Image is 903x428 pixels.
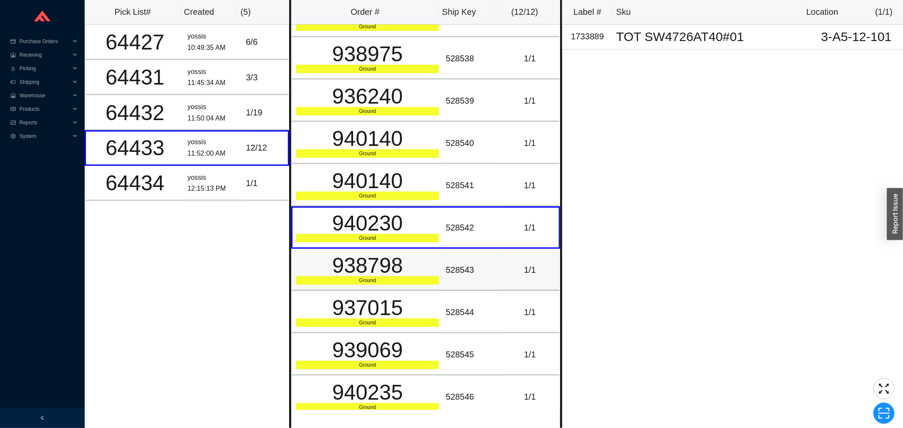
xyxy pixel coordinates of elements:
[296,170,439,192] div: 940140
[296,318,439,327] div: Ground
[296,192,439,200] div: Ground
[296,128,439,149] div: 940140
[40,415,45,420] span: left
[19,48,70,62] span: Receiving
[296,22,439,31] div: Ground
[188,183,239,195] div: 12:15:13 PM
[505,263,555,277] div: 1 / 1
[19,89,70,102] span: Warehouse
[240,5,279,19] div: ( 5 )
[873,378,895,399] button: fullscreen
[188,31,239,42] div: yossis
[10,107,16,112] span: read
[188,113,239,124] div: 11:50:04 AM
[296,276,439,285] div: Ground
[296,234,439,242] div: Ground
[10,134,16,139] span: setting
[616,30,806,43] div: TOT SW4726AT40#01
[19,102,70,116] span: Products
[446,305,498,319] div: 528544
[446,136,498,150] div: 528540
[505,94,555,108] div: 1 / 1
[246,141,284,155] div: 12 / 12
[446,390,498,404] div: 528546
[188,137,239,148] div: yossis
[246,71,284,85] div: 3 / 3
[10,120,16,125] span: fund
[505,348,555,362] div: 1 / 1
[296,213,439,234] div: 940230
[246,106,284,120] div: 1 / 19
[446,52,498,66] div: 528538
[19,75,70,89] span: Shipping
[89,137,181,159] div: 64433
[246,176,284,190] div: 1 / 1
[505,178,555,192] div: 1 / 1
[89,102,181,123] div: 64432
[296,361,439,369] div: Ground
[89,67,181,88] div: 64431
[505,136,555,150] div: 1 / 1
[296,255,439,276] div: 938798
[19,35,70,48] span: Purchase Orders
[446,94,498,108] div: 528539
[188,148,239,159] div: 11:52:00 AM
[873,403,895,424] button: scan
[89,32,181,53] div: 64427
[500,5,550,19] div: ( 12 / 12 )
[874,407,894,420] span: scan
[296,403,439,412] div: Ground
[188,102,239,113] div: yossis
[188,172,239,184] div: yossis
[188,77,239,89] div: 11:45:34 AM
[813,30,900,43] div: 3-A5-12-101
[296,65,439,73] div: Ground
[505,390,555,404] div: 1 / 1
[505,305,555,319] div: 1 / 1
[296,340,439,361] div: 939069
[19,116,70,129] span: Reports
[505,221,555,235] div: 1 / 1
[806,5,838,19] div: Location
[296,107,439,115] div: Ground
[246,35,284,49] div: 6 / 6
[875,5,892,19] div: ( 1 / 1 )
[10,39,16,44] span: credit-card
[566,30,610,44] div: 1733889
[188,66,239,78] div: yossis
[446,178,498,192] div: 528541
[505,52,555,66] div: 1 / 1
[446,221,498,235] div: 528542
[296,86,439,107] div: 936240
[89,173,181,194] div: 64434
[296,297,439,318] div: 937015
[296,382,439,403] div: 940235
[296,44,439,65] div: 938975
[446,263,498,277] div: 528543
[19,62,70,75] span: Picking
[188,42,239,54] div: 10:49:35 AM
[874,382,894,395] span: fullscreen
[296,149,439,158] div: Ground
[19,129,70,143] span: System
[446,348,498,362] div: 528545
